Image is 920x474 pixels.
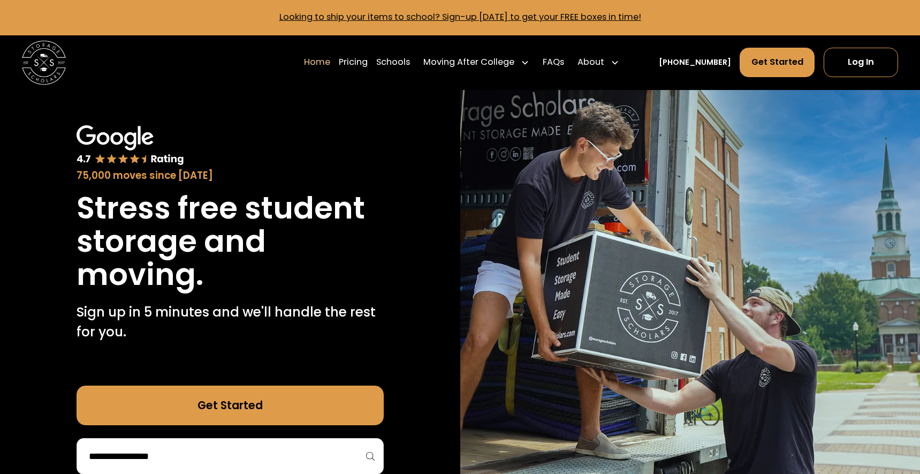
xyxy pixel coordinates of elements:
[77,125,184,167] img: Google 4.7 star rating
[22,41,66,85] img: Storage Scholars main logo
[543,47,564,78] a: FAQs
[22,41,66,85] a: home
[339,47,368,78] a: Pricing
[659,57,731,69] a: [PHONE_NUMBER]
[573,47,624,78] div: About
[740,48,815,77] a: Get Started
[423,56,514,69] div: Moving After College
[304,47,330,78] a: Home
[376,47,410,78] a: Schools
[77,386,384,425] a: Get Started
[577,56,604,69] div: About
[419,47,534,78] div: Moving After College
[77,303,384,342] p: Sign up in 5 minutes and we'll handle the rest for you.
[77,192,384,291] h1: Stress free student storage and moving.
[279,11,641,23] a: Looking to ship your items to school? Sign-up [DATE] to get your FREE boxes in time!
[824,48,898,77] a: Log In
[77,168,384,183] div: 75,000 moves since [DATE]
